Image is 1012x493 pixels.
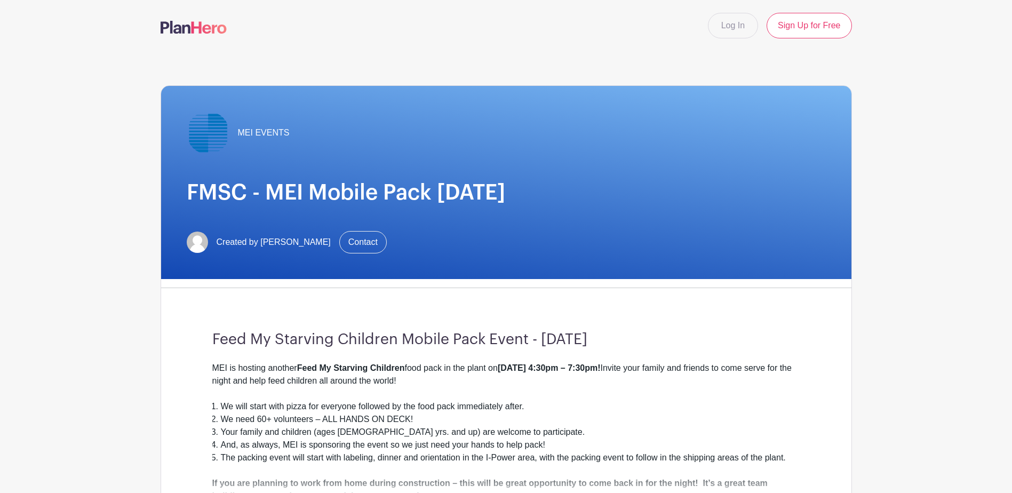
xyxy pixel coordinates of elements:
li: And, as always, MEI is sponsoring the event so we just need your hands to help pack! [221,439,800,451]
img: MEI---Light-Blue-Icon.png [187,112,229,154]
div: MEI is hosting another food pack in the plant on Invite your family and friends to come serve for... [212,362,800,387]
li: We need 60+ volunteers – ALL HANDS ON DECK! [221,413,800,426]
li: We will start with pizza for everyone followed by the food pack immediately after. [221,400,800,413]
a: Contact [339,231,387,253]
h3: Feed My Starving Children Mobile Pack Event - [DATE] [212,331,800,349]
span: MEI EVENTS [238,126,290,139]
strong: Feed My Starving Children [297,363,405,372]
li: The packing event will start with labeling, dinner and orientation in the I-Power area, with the ... [221,451,800,464]
li: Your family and children (ages [DEMOGRAPHIC_DATA] yrs. and up) are welcome to participate. [221,426,800,439]
strong: [DATE] 4:30pm – 7:30pm! [498,363,601,372]
a: Log In [708,13,758,38]
a: Sign Up for Free [767,13,851,38]
img: default-ce2991bfa6775e67f084385cd625a349d9dcbb7a52a09fb2fda1e96e2d18dcdb.png [187,232,208,253]
span: Created by [PERSON_NAME] [217,236,331,249]
h1: FMSC - MEI Mobile Pack [DATE] [187,180,826,205]
img: logo-507f7623f17ff9eddc593b1ce0a138ce2505c220e1c5a4e2b4648c50719b7d32.svg [161,21,227,34]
